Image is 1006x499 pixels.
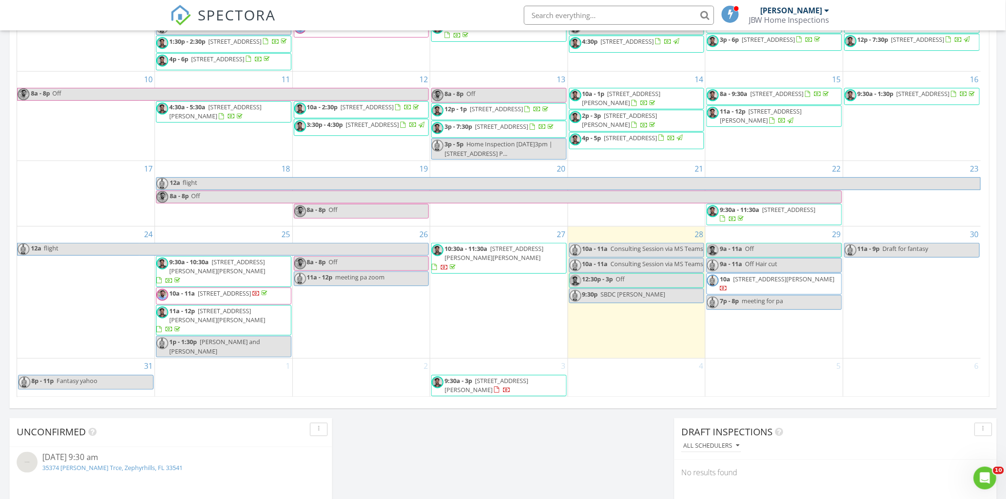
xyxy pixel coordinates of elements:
[611,259,704,268] span: Consulting Session via MS Teams
[169,103,261,120] a: 4:30a - 5:30a [STREET_ADDRESS][PERSON_NAME]
[169,55,271,63] a: 4p - 6p [STREET_ADDRESS]
[156,55,168,67] img: image.jpg
[568,227,706,359] td: Go to August 28, 2025
[858,89,977,98] a: 9:30a - 1:30p [STREET_ADDRESS]
[156,307,168,318] img: image.jpg
[681,426,773,439] span: Draft Inspections
[683,443,739,450] div: All schedulers
[720,107,802,125] a: 11a - 12p [STREET_ADDRESS][PERSON_NAME]
[693,72,705,87] a: Go to August 14, 2025
[707,259,719,271] img: 314441577_489718442929452_8704628444254596184_n.jpg
[720,297,739,305] span: 7p - 8p
[142,359,155,374] a: Go to August 31, 2025
[706,358,843,397] td: Go to September 5, 2025
[169,258,265,275] span: [STREET_ADDRESS][PERSON_NAME][PERSON_NAME]
[417,227,430,242] a: Go to August 26, 2025
[993,467,1004,474] span: 10
[42,464,183,472] a: 35374 [PERSON_NAME] Trce, Zephyrhills, FL 33541
[142,72,155,87] a: Go to August 10, 2025
[858,89,894,98] span: 9:30a - 1:30p
[156,289,168,301] img: untitled_design_6.jpeg
[720,35,822,44] a: 3p - 6p [STREET_ADDRESS]
[582,111,658,129] span: [STREET_ADDRESS][PERSON_NAME]
[169,55,188,63] span: 4p - 6p
[155,227,293,359] td: Go to August 25, 2025
[169,37,205,46] span: 1:30p - 2:30p
[169,258,209,266] span: 9:30a - 10:30a
[31,376,54,385] span: 8p - 11p
[280,227,292,242] a: Go to August 25, 2025
[417,72,430,87] a: Go to August 12, 2025
[169,103,261,120] span: [STREET_ADDRESS][PERSON_NAME]
[445,122,472,131] span: 3p - 7:30p
[470,105,523,113] span: [STREET_ADDRESS]
[762,205,815,214] span: [STREET_ADDRESS]
[582,275,613,283] span: 12:30p - 3p
[720,275,834,292] a: 10a [STREET_ADDRESS][PERSON_NAME]
[445,376,472,385] span: 9:30a - 3p
[891,35,945,44] span: [STREET_ADDRESS]
[569,110,705,131] a: 2p - 3p [STREET_ADDRESS][PERSON_NAME]
[693,227,705,242] a: Go to August 28, 2025
[611,244,704,253] span: Consulting Session via MS Teams
[706,227,843,359] td: Go to August 29, 2025
[142,161,155,176] a: Go to August 17, 2025
[431,103,567,120] a: 12p - 1p [STREET_ADDRESS]
[707,89,719,101] img: image.jpg
[44,244,58,252] span: flight
[17,227,155,359] td: Go to August 24, 2025
[475,122,528,131] span: [STREET_ADDRESS]
[156,178,168,190] img: 314441577_489718442929452_8704628444254596184_n.jpg
[292,71,430,161] td: Go to August 12, 2025
[582,259,608,268] span: 10a - 11a
[843,161,981,226] td: Go to August 23, 2025
[681,440,741,453] button: All schedulers
[582,134,601,142] span: 4p - 5p
[707,205,719,217] img: image.jpg
[524,6,714,25] input: Search everything...
[693,161,705,176] a: Go to August 21, 2025
[568,161,706,226] td: Go to August 21, 2025
[568,71,706,161] td: Go to August 14, 2025
[169,289,195,297] span: 10a - 11a
[156,307,265,333] a: 11a - 12p [STREET_ADDRESS][PERSON_NAME][PERSON_NAME]
[307,103,421,111] a: 10a - 2:30p [STREET_ADDRESS]
[706,34,842,51] a: 3p - 6p [STREET_ADDRESS]
[570,290,581,302] img: 314441577_489718442929452_8704628444254596184_n.jpg
[307,103,338,111] span: 10a - 2:30p
[974,467,996,489] iframe: Intercom live chat
[707,244,719,256] img: image.jpg
[570,244,581,256] img: 314441577_489718442929452_8704628444254596184_n.jpg
[560,359,568,374] a: Go to September 3, 2025
[845,35,857,47] img: image.jpg
[582,89,605,98] span: 10a - 1p
[733,275,834,283] span: [STREET_ADDRESS][PERSON_NAME]
[17,426,86,439] span: Unconfirmed
[432,244,444,256] img: image.jpg
[706,71,843,161] td: Go to August 15, 2025
[720,244,742,253] span: 9a - 11a
[582,37,681,46] a: 4:30p [STREET_ADDRESS]
[582,134,685,142] a: 4p - 5p [STREET_ADDRESS]
[18,88,29,100] img: untitled_design_6.jpeg
[604,134,658,142] span: [STREET_ADDRESS]
[445,105,467,113] span: 12p - 1p
[30,88,50,100] span: 8a - 8p
[445,244,543,262] span: [STREET_ADDRESS][PERSON_NAME][PERSON_NAME]
[555,227,568,242] a: Go to August 27, 2025
[191,192,200,200] span: Off
[445,22,540,39] a: 11:30a - 2:30p [STREET_ADDRESS]
[674,460,997,486] div: No results found
[720,89,747,98] span: 8a - 9:30a
[706,273,842,295] a: 10a [STREET_ADDRESS][PERSON_NAME]
[170,13,276,33] a: SPECTORA
[570,111,581,123] img: image.jpg
[294,101,429,118] a: 10a - 2:30p [STREET_ADDRESS]
[307,258,326,266] span: 8a - 8p
[292,358,430,397] td: Go to September 2, 2025
[19,376,30,388] img: 314441577_489718442929452_8704628444254596184_n.jpg
[720,35,739,44] span: 3p - 6p
[329,258,338,266] span: Off
[307,205,326,214] span: 8a - 8p
[707,35,719,47] img: image.jpg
